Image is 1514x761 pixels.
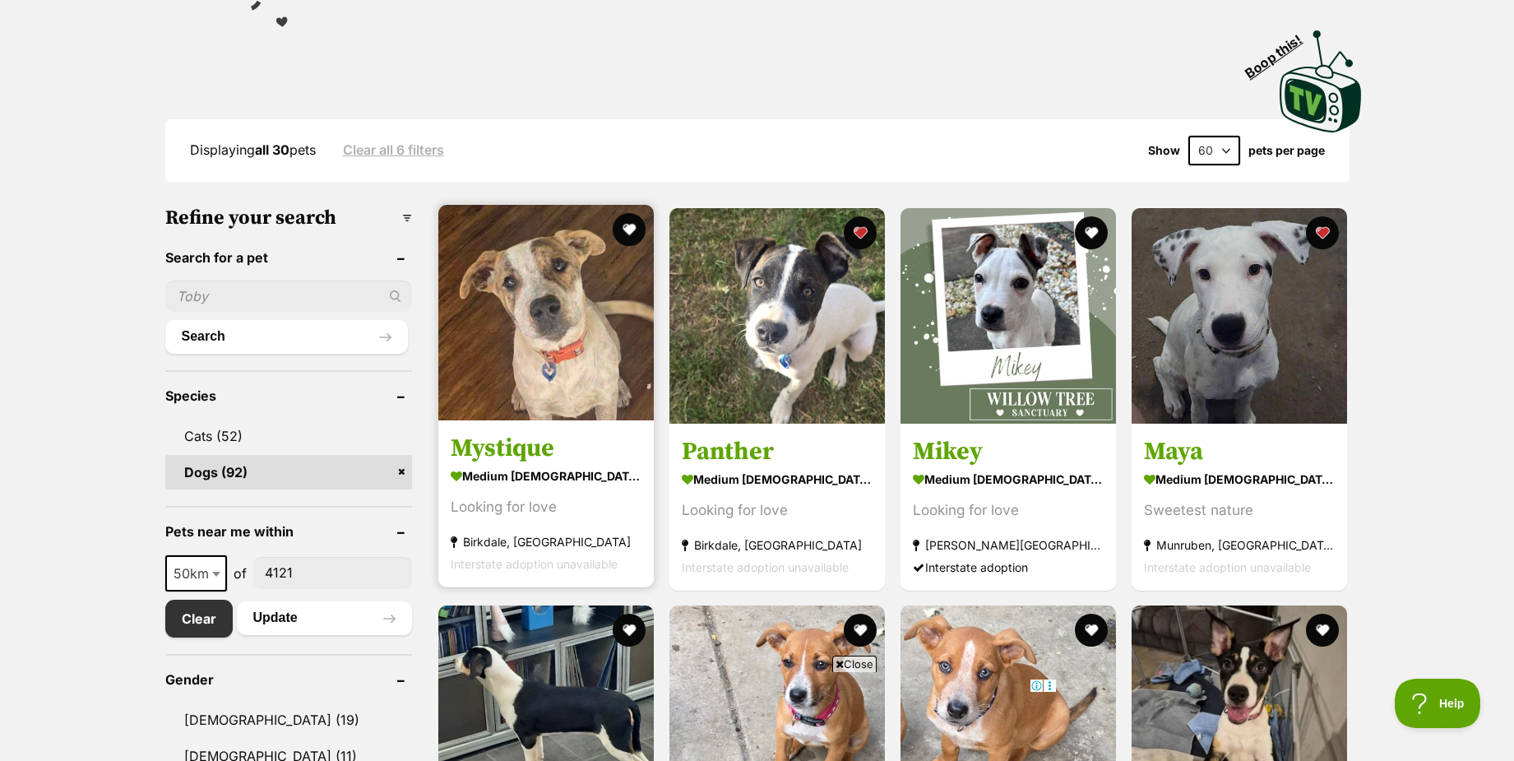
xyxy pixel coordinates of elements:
[913,435,1104,466] h3: Mikey
[1075,614,1108,647] button: favourite
[165,206,412,230] h3: Refine your search
[165,524,412,539] header: Pets near me within
[1144,533,1335,555] strong: Munruben, [GEOGRAPHIC_DATA]
[451,495,641,517] div: Looking for love
[669,423,885,590] a: Panther medium [DEMOGRAPHIC_DATA] Dog Looking for love Birkdale, [GEOGRAPHIC_DATA] Interstate ado...
[832,656,877,672] span: Close
[458,679,1057,753] iframe: Advertisement
[165,672,412,687] header: Gender
[1280,30,1362,132] img: PetRescue TV logo
[669,208,885,424] img: Panther - Staffordshire Bull Terrier x Australian Cattle Dog
[613,614,646,647] button: favourite
[1132,423,1347,590] a: Maya medium [DEMOGRAPHIC_DATA] Dog Sweetest nature Munruben, [GEOGRAPHIC_DATA] Interstate adoptio...
[1144,466,1335,490] strong: medium [DEMOGRAPHIC_DATA] Dog
[237,601,412,634] button: Update
[438,205,654,420] img: Mystique - Staffordshire Bull Terrier x Australian Cattle Dog
[165,388,412,403] header: Species
[165,419,412,453] a: Cats (52)
[451,432,641,463] h3: Mystique
[451,530,641,552] strong: Birkdale, [GEOGRAPHIC_DATA]
[234,564,247,583] span: of
[165,250,412,265] header: Search for a pet
[165,555,227,592] span: 50km
[613,213,646,246] button: favourite
[1144,499,1335,521] div: Sweetest nature
[167,562,225,585] span: 50km
[1242,21,1317,81] span: Boop this!
[1280,16,1362,136] a: Boop this!
[1144,435,1335,466] h3: Maya
[1395,679,1481,728] iframe: Help Scout Beacon - Open
[682,499,873,521] div: Looking for love
[1307,614,1340,647] button: favourite
[165,455,412,490] a: Dogs (92)
[451,463,641,487] strong: medium [DEMOGRAPHIC_DATA] Dog
[913,466,1104,490] strong: medium [DEMOGRAPHIC_DATA] Dog
[682,466,873,490] strong: medium [DEMOGRAPHIC_DATA] Dog
[1307,216,1340,249] button: favourite
[1075,216,1108,249] button: favourite
[1132,208,1347,424] img: Maya - Mixed breed Dog
[682,559,849,573] span: Interstate adoption unavailable
[253,557,412,588] input: postcode
[451,556,618,570] span: Interstate adoption unavailable
[190,142,316,158] span: Displaying pets
[1248,144,1325,157] label: pets per page
[343,142,444,157] a: Clear all 6 filters
[913,555,1104,578] div: Interstate adoption
[165,600,233,638] a: Clear
[255,142,289,158] strong: all 30
[165,281,412,312] input: Toby
[844,216,877,249] button: favourite
[913,533,1104,555] strong: [PERSON_NAME][GEOGRAPHIC_DATA], [GEOGRAPHIC_DATA]
[438,420,654,587] a: Mystique medium [DEMOGRAPHIC_DATA] Dog Looking for love Birkdale, [GEOGRAPHIC_DATA] Interstate ad...
[165,320,408,353] button: Search
[844,614,877,647] button: favourite
[1148,144,1180,157] span: Show
[901,208,1116,424] img: Mikey - Staffordshire Bull Terrier Dog
[682,533,873,555] strong: Birkdale, [GEOGRAPHIC_DATA]
[901,423,1116,590] a: Mikey medium [DEMOGRAPHIC_DATA] Dog Looking for love [PERSON_NAME][GEOGRAPHIC_DATA], [GEOGRAPHIC_...
[165,703,412,737] a: [DEMOGRAPHIC_DATA] (19)
[682,435,873,466] h3: Panther
[913,499,1104,521] div: Looking for love
[1144,559,1311,573] span: Interstate adoption unavailable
